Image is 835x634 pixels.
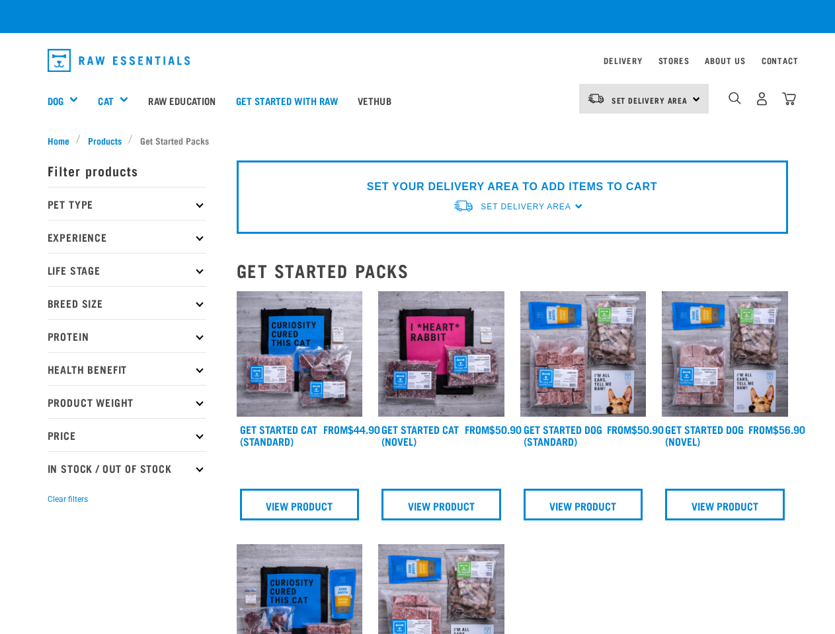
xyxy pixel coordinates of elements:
[323,426,348,432] span: FROM
[48,352,206,385] p: Health Benefit
[524,489,643,520] a: View Product
[226,74,348,127] a: Get started with Raw
[48,418,206,451] p: Price
[762,58,799,63] a: Contact
[48,133,69,147] span: Home
[98,93,113,108] a: Cat
[48,133,788,147] nav: breadcrumbs
[782,92,796,106] img: home-icon@2x.png
[48,286,206,319] p: Breed Size
[48,133,77,147] a: Home
[237,260,788,281] h2: Get Started Packs
[48,187,206,220] p: Pet Type
[607,426,631,432] span: FROM
[665,426,744,444] a: Get Started Dog (Novel)
[48,253,206,286] p: Life Stage
[48,493,88,505] button: Clear filters
[240,489,360,520] a: View Product
[381,426,459,444] a: Get Started Cat (Novel)
[381,489,501,520] a: View Product
[465,426,489,432] span: FROM
[367,179,657,195] p: SET YOUR DELIVERY AREA TO ADD ITEMS TO CART
[658,58,690,63] a: Stores
[524,426,602,444] a: Get Started Dog (Standard)
[748,426,773,432] span: FROM
[48,49,190,72] img: Raw Essentials Logo
[520,291,647,417] img: NSP Dog Standard Update
[88,133,122,147] span: Products
[348,74,401,127] a: Vethub
[237,291,363,417] img: Assortment Of Raw Essential Products For Cats Including, Blue And Black Tote Bag With "Curiosity ...
[604,58,642,63] a: Delivery
[48,220,206,253] p: Experience
[748,423,805,435] div: $56.90
[378,291,504,417] img: Assortment Of Raw Essential Products For Cats Including, Pink And Black Tote Bag With "I *Heart* ...
[48,154,206,187] p: Filter products
[665,489,785,520] a: View Product
[48,93,63,108] a: Dog
[453,199,474,213] img: van-moving.png
[48,385,206,418] p: Product Weight
[48,319,206,352] p: Protein
[81,133,128,147] a: Products
[755,92,769,106] img: user.png
[37,44,799,77] nav: dropdown navigation
[587,92,605,104] img: van-moving.png
[607,423,664,435] div: $50.90
[481,202,571,211] span: Set Delivery Area
[138,74,225,127] a: Raw Education
[240,426,317,444] a: Get Started Cat (Standard)
[612,98,688,102] span: Set Delivery Area
[48,451,206,484] p: In Stock / Out Of Stock
[705,58,745,63] a: About Us
[323,423,380,435] div: $44.90
[465,423,522,435] div: $50.90
[662,291,788,417] img: NSP Dog Novel Update
[729,92,741,104] img: home-icon-1@2x.png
